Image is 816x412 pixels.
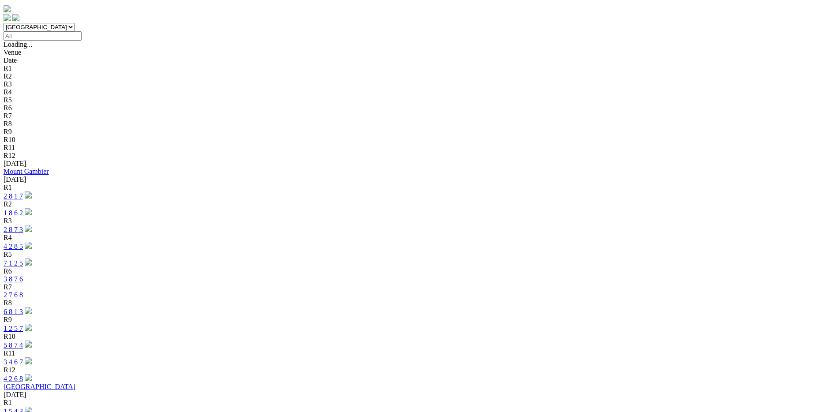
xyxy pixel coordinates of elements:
div: R4 [4,234,812,242]
img: play-circle.svg [25,374,32,381]
div: R2 [4,200,812,208]
a: 2 8 7 3 [4,226,23,233]
div: R6 [4,104,812,112]
div: [DATE] [4,391,812,399]
div: [DATE] [4,160,812,168]
a: 5 8 7 4 [4,341,23,349]
div: R6 [4,267,812,275]
a: 4 2 8 5 [4,243,23,250]
img: logo-grsa-white.png [4,5,11,12]
div: R5 [4,251,812,258]
a: Mount Gambier [4,168,49,175]
img: play-circle.svg [25,242,32,249]
a: [GEOGRAPHIC_DATA] [4,383,75,390]
img: play-circle.svg [25,191,32,199]
img: play-circle.svg [25,324,32,331]
img: play-circle.svg [25,208,32,215]
div: R1 [4,399,812,407]
img: play-circle.svg [25,341,32,348]
div: Venue [4,49,812,56]
div: R11 [4,349,812,357]
div: R12 [4,152,812,160]
div: [DATE] [4,176,812,184]
div: R8 [4,299,812,307]
div: R4 [4,88,812,96]
div: R11 [4,144,812,152]
a: 7 1 2 5 [4,259,23,267]
input: Select date [4,31,82,41]
div: R12 [4,366,812,374]
div: R3 [4,80,812,88]
div: R2 [4,72,812,80]
a: 3 8 7 6 [4,275,23,283]
div: R1 [4,64,812,72]
div: R7 [4,112,812,120]
a: 1 2 5 7 [4,325,23,332]
div: R10 [4,136,812,144]
div: R3 [4,217,812,225]
img: facebook.svg [4,14,11,21]
img: play-circle.svg [25,258,32,266]
a: 2 7 6 8 [4,291,23,299]
span: Loading... [4,41,32,48]
img: twitter.svg [12,14,19,21]
div: R9 [4,316,812,324]
div: R8 [4,120,812,128]
div: R1 [4,184,812,191]
a: 4 2 6 8 [4,375,23,382]
div: R10 [4,333,812,341]
a: 1 8 6 2 [4,209,23,217]
img: play-circle.svg [25,307,32,314]
a: 2 8 1 7 [4,192,23,200]
div: R5 [4,96,812,104]
a: 6 8 1 3 [4,308,23,315]
div: Date [4,56,812,64]
img: play-circle.svg [25,225,32,232]
div: R7 [4,283,812,291]
div: R9 [4,128,812,136]
a: 3 4 6 7 [4,358,23,366]
img: play-circle.svg [25,357,32,364]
